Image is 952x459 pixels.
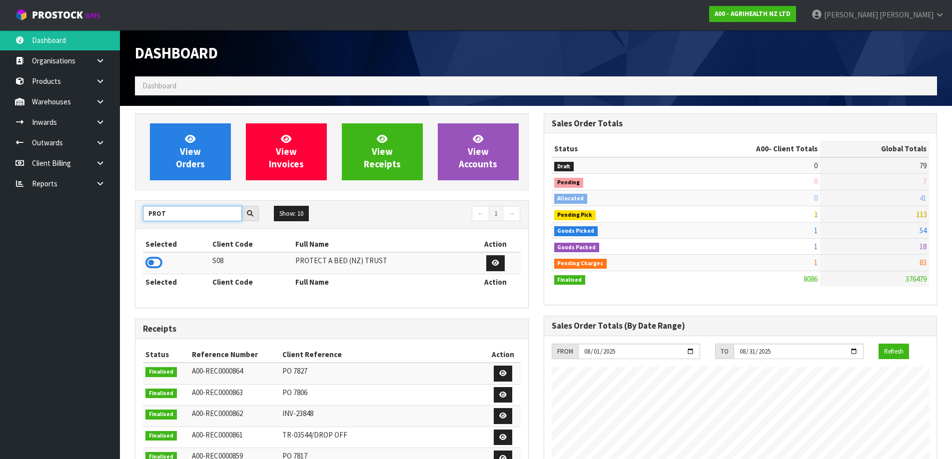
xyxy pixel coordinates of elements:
[920,242,927,251] span: 18
[920,258,927,267] span: 83
[820,141,929,157] th: Global Totals
[282,388,307,397] span: PO 7806
[554,194,588,204] span: Allocated
[282,430,347,440] span: TR-03544/DROP OFF
[143,206,242,221] input: Search clients
[364,133,401,170] span: View Receipts
[143,274,210,290] th: Selected
[676,141,820,157] th: - Client Totals
[814,258,818,267] span: 1
[814,226,818,235] span: 1
[920,193,927,203] span: 41
[814,242,818,251] span: 1
[274,206,309,222] button: Show: 10
[916,209,927,219] span: 113
[503,206,520,222] a: →
[709,6,796,22] a: A00 - AGRIHEALTH NZ LTD
[145,431,177,441] span: Finalised
[552,344,578,360] div: FROM
[906,274,927,284] span: 376479
[210,252,293,274] td: S08
[554,210,596,220] span: Pending Pick
[438,123,519,180] a: ViewAccounts
[554,178,584,188] span: Pending
[554,162,574,172] span: Draft
[339,206,521,223] nav: Page navigation
[189,347,280,363] th: Reference Number
[814,193,818,203] span: 0
[280,347,485,363] th: Client Reference
[143,324,521,334] h3: Receipts
[293,274,470,290] th: Full Name
[192,366,243,376] span: A00-REC0000864
[282,409,313,418] span: INV-23848
[176,133,205,170] span: View Orders
[920,161,927,170] span: 79
[554,275,586,285] span: Finalised
[554,259,607,269] span: Pending Charges
[342,123,423,180] a: ViewReceipts
[814,177,818,186] span: 0
[143,347,189,363] th: Status
[142,81,176,90] span: Dashboard
[552,141,677,157] th: Status
[246,123,327,180] a: ViewInvoices
[293,236,470,252] th: Full Name
[879,344,909,360] button: Refresh
[824,10,878,19] span: [PERSON_NAME]
[489,206,503,222] a: 1
[554,243,600,253] span: Goods Packed
[552,119,930,128] h3: Sales Order Totals
[472,206,489,222] a: ←
[554,226,598,236] span: Goods Picked
[293,252,470,274] td: PROTECT A BED (NZ) TRUST
[85,11,100,20] small: WMS
[923,177,927,186] span: 7
[470,274,521,290] th: Action
[145,389,177,399] span: Finalised
[143,236,210,252] th: Selected
[814,161,818,170] span: 0
[459,133,497,170] span: View Accounts
[150,123,231,180] a: ViewOrders
[192,430,243,440] span: A00-REC0000861
[756,144,769,153] span: A00
[804,274,818,284] span: 8086
[269,133,304,170] span: View Invoices
[552,321,930,331] h3: Sales Order Totals (By Date Range)
[192,388,243,397] span: A00-REC0000863
[210,236,293,252] th: Client Code
[15,8,27,21] img: cube-alt.png
[135,43,218,62] span: Dashboard
[880,10,934,19] span: [PERSON_NAME]
[470,236,521,252] th: Action
[210,274,293,290] th: Client Code
[814,209,818,219] span: 1
[715,9,791,18] strong: A00 - AGRIHEALTH NZ LTD
[145,367,177,377] span: Finalised
[920,226,927,235] span: 54
[32,8,83,21] span: ProStock
[192,409,243,418] span: A00-REC0000862
[485,347,520,363] th: Action
[282,366,307,376] span: PO 7827
[715,344,734,360] div: TO
[145,410,177,420] span: Finalised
